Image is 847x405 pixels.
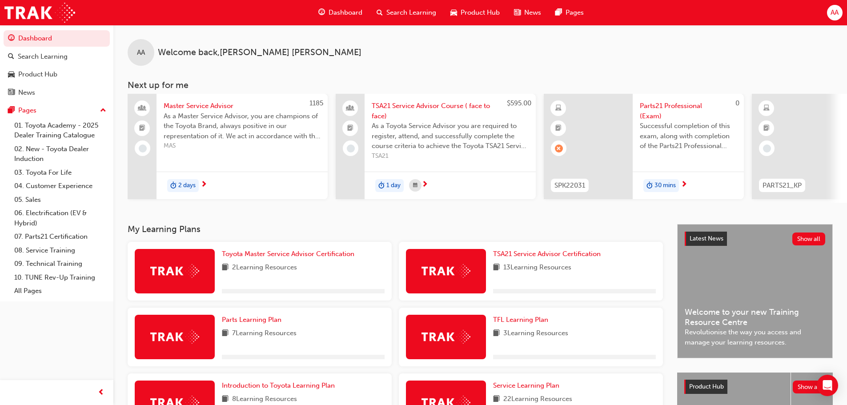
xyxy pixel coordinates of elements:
span: Product Hub [461,8,500,18]
img: Trak [421,330,470,344]
span: 30 mins [654,180,676,191]
span: calendar-icon [413,180,417,191]
span: book-icon [493,394,500,405]
a: 1185Master Service AdvisorAs a Master Service Advisor, you are champions of the Toyota Brand, alw... [128,94,328,199]
a: All Pages [11,284,110,298]
span: book-icon [222,262,229,273]
span: people-icon [347,103,353,114]
span: guage-icon [8,35,15,43]
a: car-iconProduct Hub [443,4,507,22]
span: search-icon [377,7,383,18]
a: Toyota Master Service Advisor Certification [222,249,358,259]
a: Introduction to Toyota Learning Plan [222,381,338,391]
span: 2 days [178,180,196,191]
span: Successful completion of this exam, along with completion of the Parts21 Professional eLearning m... [640,121,737,151]
span: prev-icon [98,387,104,398]
a: 02. New - Toyota Dealer Induction [11,142,110,166]
span: 1185 [309,99,323,107]
button: Show all [793,381,826,393]
span: 22 Learning Resources [503,394,572,405]
span: 3 Learning Resources [503,328,568,339]
span: AA [137,48,145,58]
span: news-icon [8,89,15,97]
span: TSA21 [372,151,529,161]
span: TSA21 Service Advisor Certification [493,250,601,258]
div: Open Intercom Messenger [817,375,838,396]
a: $595.00TSA21 Service Advisor Course ( face to face)As a Toyota Service Advisor you are required t... [336,94,536,199]
a: TFL Learning Plan [493,315,552,325]
span: booktick-icon [139,123,145,134]
span: PARTS21_KP [763,180,802,191]
span: Introduction to Toyota Learning Plan [222,381,335,389]
span: 13 Learning Resources [503,262,571,273]
a: 01. Toyota Academy - 2025 Dealer Training Catalogue [11,119,110,142]
span: duration-icon [646,180,653,192]
span: book-icon [222,394,229,405]
span: 8 Learning Resources [232,394,297,405]
span: 2 Learning Resources [232,262,297,273]
span: MAS [164,141,321,151]
a: 04. Customer Experience [11,179,110,193]
span: duration-icon [170,180,177,192]
span: Master Service Advisor [164,101,321,111]
span: Toyota Master Service Advisor Certification [222,250,354,258]
a: TSA21 Service Advisor Certification [493,249,604,259]
span: up-icon [100,105,106,116]
span: Revolutionise the way you access and manage your learning resources. [685,327,825,347]
span: booktick-icon [555,123,562,134]
div: Search Learning [18,52,68,62]
span: SPK22031 [554,180,585,191]
span: people-icon [139,103,145,114]
span: learningRecordVerb_NONE-icon [763,144,771,152]
span: Latest News [690,235,723,242]
a: 05. Sales [11,193,110,207]
span: duration-icon [378,180,385,192]
button: Pages [4,102,110,119]
span: booktick-icon [763,123,770,134]
img: Trak [4,3,75,23]
div: News [18,88,35,98]
span: next-icon [681,181,687,189]
span: 7 Learning Resources [232,328,297,339]
img: Trak [421,264,470,278]
span: 1 day [386,180,401,191]
a: Product Hub [4,66,110,83]
span: Service Learning Plan [493,381,559,389]
div: Pages [18,105,36,116]
span: next-icon [201,181,207,189]
span: learningRecordVerb_NONE-icon [347,144,355,152]
span: Product Hub [689,383,724,390]
span: book-icon [222,328,229,339]
h3: My Learning Plans [128,224,663,234]
span: Parts Learning Plan [222,316,281,324]
h3: Next up for me [113,80,847,90]
a: 07. Parts21 Certification [11,230,110,244]
span: Dashboard [329,8,362,18]
span: learningResourceType_ELEARNING-icon [763,103,770,114]
span: book-icon [493,328,500,339]
a: 06. Electrification (EV & Hybrid) [11,206,110,230]
a: guage-iconDashboard [311,4,369,22]
span: pages-icon [8,107,15,115]
button: DashboardSearch LearningProduct HubNews [4,28,110,102]
img: Trak [150,264,199,278]
a: Search Learning [4,48,110,65]
span: Welcome back , [PERSON_NAME] [PERSON_NAME] [158,48,361,58]
span: $595.00 [507,99,531,107]
span: TSA21 Service Advisor Course ( face to face) [372,101,529,121]
a: 10. TUNE Rev-Up Training [11,271,110,285]
a: Product HubShow all [684,380,826,394]
span: pages-icon [555,7,562,18]
span: News [524,8,541,18]
span: car-icon [450,7,457,18]
span: news-icon [514,7,521,18]
span: learningResourceType_ELEARNING-icon [555,103,562,114]
span: book-icon [493,262,500,273]
a: Latest NewsShow allWelcome to your new Training Resource CentreRevolutionise the way you access a... [677,224,833,358]
img: Trak [150,330,199,344]
span: next-icon [421,181,428,189]
a: news-iconNews [507,4,548,22]
span: 0 [735,99,739,107]
span: As a Toyota Service Advisor you are required to register, attend, and successfully complete the c... [372,121,529,151]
